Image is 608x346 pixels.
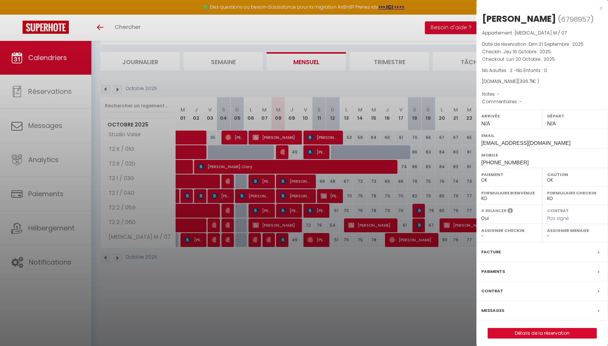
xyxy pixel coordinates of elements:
[482,56,602,63] p: Checkout :
[481,208,506,214] label: A relancer
[482,48,602,56] p: Checkin :
[476,4,602,13] div: x
[516,67,547,74] span: Nb Enfants : 0
[481,120,490,126] span: N/A
[558,14,594,24] span: ( )
[503,48,551,55] span: Jeu 16 Octobre . 2025
[561,15,590,24] span: 6798957
[519,98,522,105] span: -
[481,227,537,234] label: Assigner Checkin
[488,328,597,338] button: Détails de la réservation
[547,227,603,234] label: Assigner Menage
[529,41,584,47] span: Dim 21 Septembre . 2025
[481,307,504,314] label: Messages
[547,120,556,126] span: N/A
[547,112,603,120] label: Départ
[481,189,537,197] label: Formulaire Bienvenue
[481,140,570,146] span: [EMAIL_ADDRESS][DOMAIN_NAME]
[488,328,596,338] a: Détails de la réservation
[481,159,529,165] span: [PHONE_NUMBER]
[518,78,539,84] span: ( € )
[482,78,602,85] div: [DOMAIN_NAME]
[547,208,569,212] label: Contrat
[482,90,602,98] p: Notes :
[481,132,603,139] label: Email
[481,268,505,275] label: Paiements
[481,171,537,178] label: Paiement
[481,112,537,120] label: Arrivée
[481,287,503,295] label: Contrat
[482,67,547,74] span: Nb Adultes : 2 -
[514,30,567,36] span: [MEDICAL_DATA] M / 07
[482,98,602,105] p: Commentaires :
[482,13,556,25] div: [PERSON_NAME]
[547,171,603,178] label: Caution
[482,29,602,37] p: Appartement :
[547,215,569,221] span: Pas signé
[520,78,532,84] span: 396.71
[506,56,555,62] span: Lun 20 Octobre . 2025
[497,91,500,97] span: -
[482,41,602,48] p: Date de réservation :
[481,248,501,256] label: Facture
[481,151,603,159] label: Mobile
[547,189,603,197] label: Formulaire Checkin
[508,208,513,216] i: Sélectionner OUI si vous souhaiter envoyer les séquences de messages post-checkout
